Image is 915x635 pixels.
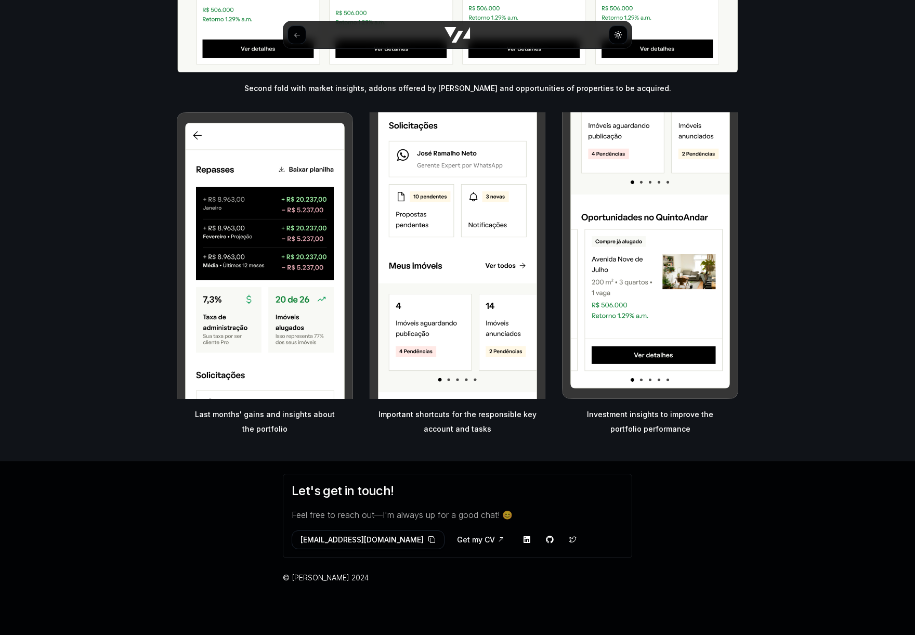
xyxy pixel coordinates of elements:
[587,410,713,433] strong: Investment insights to improve the portfolio performance
[563,530,582,549] button: Twitter
[449,530,513,549] button: Get my CV
[370,112,546,399] img: ProOwner dashboard
[177,112,353,399] img: ProOwner dashboard
[292,530,445,549] button: [EMAIL_ADDRESS][DOMAIN_NAME]
[244,84,671,93] strong: Second fold with market insights, addons offered by [PERSON_NAME] and opportunities of properties...
[292,508,623,522] p: Feel free to reach out—I'm always up for a good chat! 😊
[517,530,536,549] button: LinkedIn
[445,25,470,44] button: Go to home
[292,483,623,499] h3: Let's get in touch!
[283,571,632,585] p: © [PERSON_NAME] 2024
[378,410,537,433] strong: Important shortcuts for the responsible key account and tasks
[562,112,738,399] img: ProOwner dashboard
[540,530,559,549] button: GitHub
[195,410,335,433] strong: Last months' gains and insights about the portfolio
